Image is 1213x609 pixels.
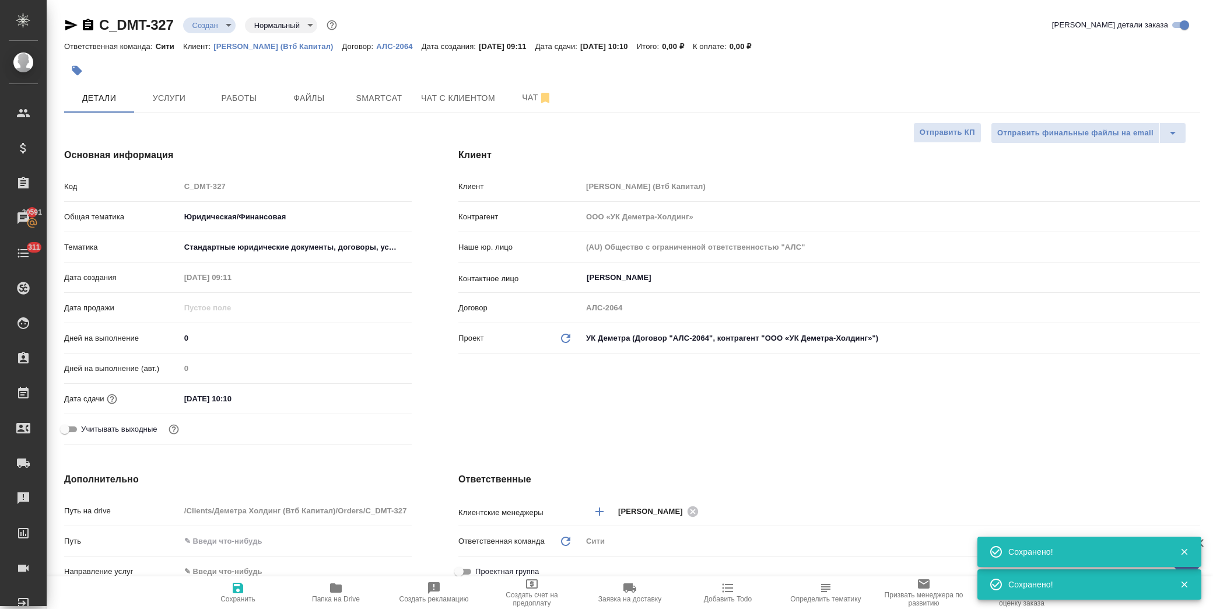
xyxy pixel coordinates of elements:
div: [PERSON_NAME] [618,504,702,519]
p: Дата создания: [422,42,479,51]
span: Заявка на доставку [598,595,661,603]
p: Дней на выполнение (авт.) [64,363,180,374]
span: Сохранить [220,595,255,603]
span: Папка на Drive [312,595,360,603]
button: Скопировать ссылку для ЯМессенджера [64,18,78,32]
a: 311 [3,239,44,268]
p: Дата сдачи [64,393,104,405]
span: Проектная группа [475,566,539,577]
span: Детали [71,91,127,106]
p: Ответственная команда [458,535,545,547]
button: Отправить финальные файлы на email [991,123,1160,143]
span: Определить тематику [790,595,861,603]
input: Пустое поле [180,269,282,286]
h4: Клиент [458,148,1200,162]
div: Создан [183,17,236,33]
p: Контрагент [458,211,582,223]
p: Проект [458,332,484,344]
input: Пустое поле [582,208,1200,225]
span: Добавить Todo [704,595,752,603]
span: [PERSON_NAME] [618,506,690,517]
p: Клиент [458,181,582,192]
span: Чат [509,90,565,105]
span: Призвать менеджера по развитию [882,591,966,607]
button: Определить тематику [777,576,875,609]
input: ✎ Введи что-нибудь [180,390,282,407]
button: Сохранить [189,576,287,609]
a: 20591 [3,204,44,233]
p: АЛС-2064 [376,42,421,51]
p: Дней на выполнение [64,332,180,344]
button: Создать счет на предоплату [483,576,581,609]
button: Нормальный [251,20,303,30]
a: [PERSON_NAME] (Втб Капитал) [213,41,342,51]
span: Отправить финальные файлы на email [997,127,1154,140]
div: ✎ Введи что-нибудь [180,562,412,582]
button: Закрыть [1172,547,1196,557]
p: Путь [64,535,180,547]
div: split button [991,123,1186,143]
p: Дата создания [64,272,180,283]
button: Добавить тэг [64,58,90,83]
input: Пустое поле [180,178,412,195]
div: Сити [582,531,1200,551]
input: Пустое поле [582,178,1200,195]
div: Юридическая/Финансовая [180,207,412,227]
input: Пустое поле [180,502,412,519]
p: Ответственная команда: [64,42,156,51]
button: Добавить Todo [679,576,777,609]
button: Open [1194,276,1196,279]
span: Создать счет на предоплату [490,591,574,607]
button: Скопировать ссылку на оценку заказа [973,576,1071,609]
input: ✎ Введи что-нибудь [180,330,412,346]
button: Создан [189,20,222,30]
a: C_DMT-327 [99,17,174,33]
span: Smartcat [351,91,407,106]
p: Итого: [637,42,662,51]
p: 0,00 ₽ [662,42,693,51]
input: Пустое поле [180,360,412,377]
button: Доп статусы указывают на важность/срочность заказа [324,17,339,33]
svg: Отписаться [538,91,552,105]
button: Open [1194,510,1196,513]
div: Создан [245,17,317,33]
span: 311 [21,242,47,253]
p: [PERSON_NAME] (Втб Капитал) [213,42,342,51]
button: Папка на Drive [287,576,385,609]
span: Создать рекламацию [399,595,469,603]
p: [DATE] 10:10 [580,42,637,51]
p: К оплате: [693,42,730,51]
p: Код [64,181,180,192]
p: 0,00 ₽ [730,42,760,51]
p: Договор [458,302,582,314]
p: Дата продажи [64,302,180,314]
span: Работы [211,91,267,106]
div: Стандартные юридические документы, договоры, уставы [180,237,412,257]
input: Пустое поле [582,299,1200,316]
button: Заявка на доставку [581,576,679,609]
button: Создать рекламацию [385,576,483,609]
p: Общая тематика [64,211,180,223]
span: [PERSON_NAME] детали заказа [1052,19,1168,31]
p: Направление услуг [64,566,180,577]
span: Файлы [281,91,337,106]
div: Сохранено! [1008,546,1162,558]
button: Скопировать ссылку [81,18,95,32]
span: Чат с клиентом [421,91,495,106]
p: Дата сдачи: [535,42,580,51]
h4: Основная информация [64,148,412,162]
p: Сити [156,42,183,51]
p: Контактное лицо [458,273,582,285]
input: Пустое поле [180,299,282,316]
p: Тематика [64,242,180,253]
a: АЛС-2064 [376,41,421,51]
p: [DATE] 09:11 [479,42,535,51]
div: ✎ Введи что-нибудь [184,566,398,577]
h4: Ответственные [458,473,1200,487]
input: Пустое поле [582,239,1200,256]
span: Отправить КП [920,126,975,139]
span: Услуги [141,91,197,106]
span: 20591 [15,206,49,218]
h4: Дополнительно [64,473,412,487]
div: Сохранено! [1008,579,1162,590]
